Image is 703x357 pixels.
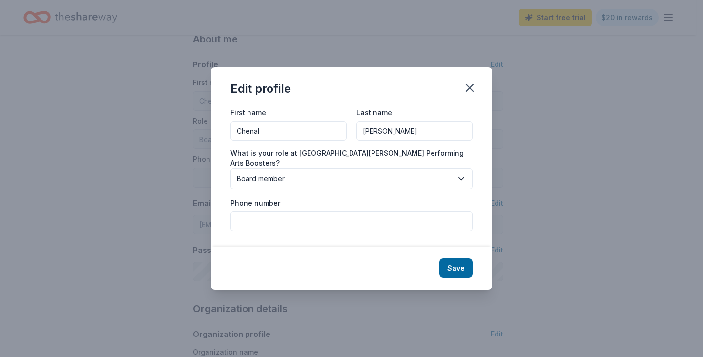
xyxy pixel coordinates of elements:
div: Edit profile [230,81,291,97]
button: Board member [230,168,473,189]
button: Save [439,258,473,278]
label: First name [230,108,266,118]
label: What is your role at [GEOGRAPHIC_DATA][PERSON_NAME] Performing Arts Boosters? [230,148,473,168]
span: Board member [237,173,453,185]
label: Last name [356,108,392,118]
label: Phone number [230,198,280,208]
